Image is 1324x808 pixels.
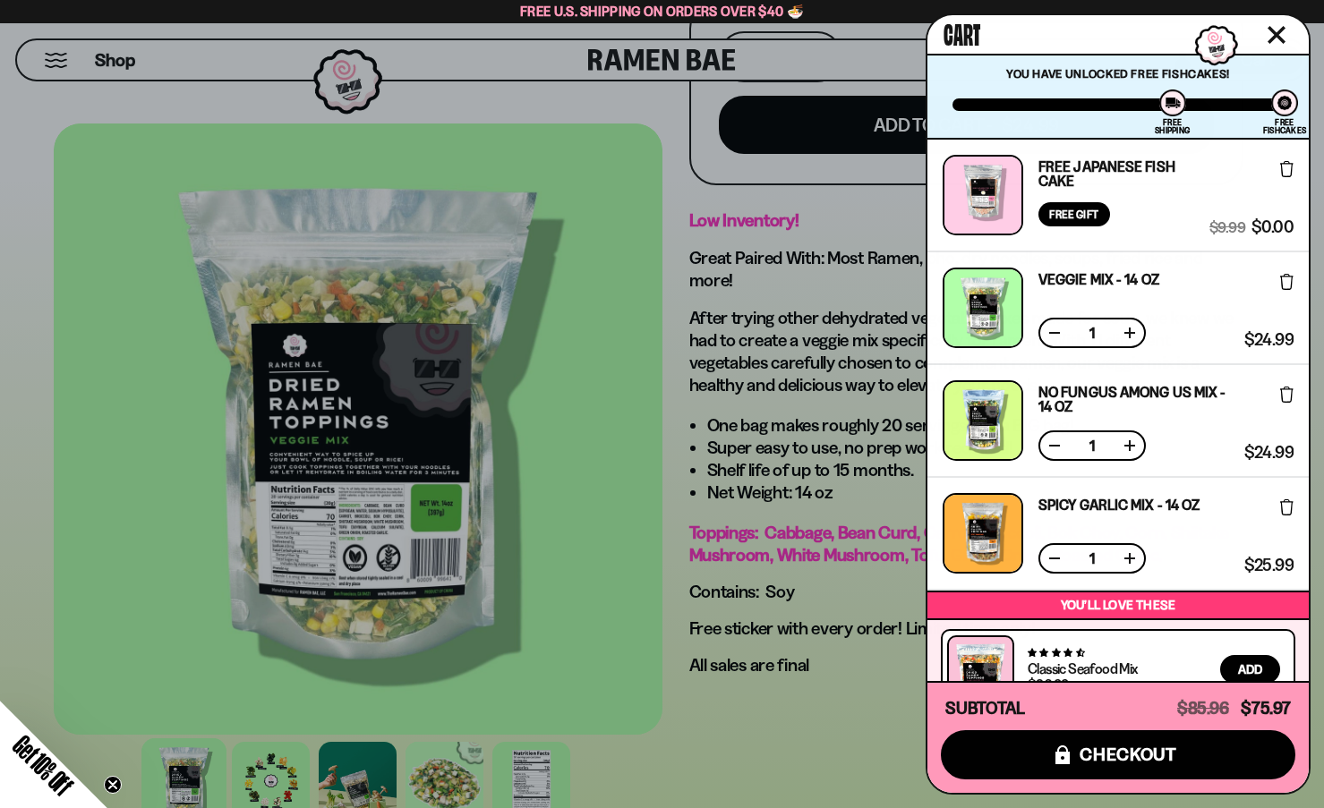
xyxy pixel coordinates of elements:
[1038,159,1209,188] a: Free Japanese Fish Cake
[1263,21,1290,48] button: Close cart
[1209,219,1245,235] span: $9.99
[1220,655,1280,684] button: Add
[520,3,804,20] span: Free U.S. Shipping on Orders over $40 🍜
[1244,557,1294,574] span: $25.99
[1155,118,1190,134] div: Free Shipping
[932,597,1304,614] p: You’ll love these
[1028,647,1084,659] span: 4.68 stars
[1238,663,1262,676] span: Add
[944,14,980,50] span: Cart
[1241,698,1291,719] span: $75.97
[1263,118,1307,134] div: Free Fishcakes
[945,700,1025,718] h4: Subtotal
[8,730,78,800] span: Get 10% Off
[1078,326,1106,340] span: 1
[1244,445,1294,461] span: $24.99
[1244,332,1294,348] span: $24.99
[1038,498,1200,512] a: Spicy Garlic Mix - 14 oz
[1028,659,1138,677] a: Classic Seafood Mix
[1038,272,1159,286] a: Veggie Mix - 14 OZ
[1038,202,1110,226] div: Free Gift
[941,730,1295,779] button: checkout
[1080,744,1177,764] span: checkout
[1078,551,1106,566] span: 1
[1251,219,1294,235] span: $0.00
[1078,438,1106,453] span: 1
[104,776,122,794] button: Close teaser
[1038,385,1238,413] a: No Fungus Among Us Mix - 14 OZ
[952,66,1284,81] p: You have unlocked Free Fishcakes!
[1028,677,1068,692] div: $26.99
[1177,698,1229,719] span: $85.96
